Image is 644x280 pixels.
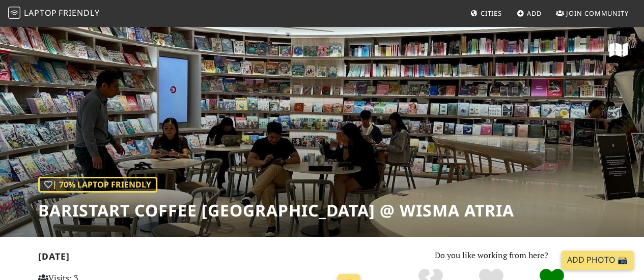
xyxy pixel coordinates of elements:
[8,5,100,22] a: LaptopFriendly LaptopFriendly
[513,4,546,22] a: Add
[481,9,502,18] span: Cities
[466,4,506,22] a: Cities
[38,177,157,193] div: | 70% Laptop Friendly
[59,7,99,18] span: Friendly
[24,7,57,18] span: Laptop
[552,4,633,22] a: Join Community
[527,9,542,18] span: Add
[566,9,629,18] span: Join Community
[377,249,606,262] p: Do you like working from here?
[38,201,514,220] h1: Baristart Coffee [GEOGRAPHIC_DATA] @ Wisma Atria
[8,7,20,19] img: LaptopFriendly
[561,251,634,270] a: Add Photo 📸
[38,251,365,266] h2: [DATE]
